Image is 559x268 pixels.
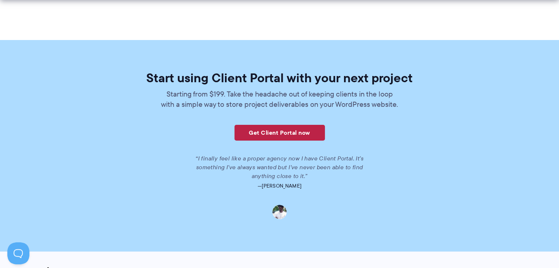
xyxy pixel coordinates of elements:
a: Get Client Portal now [234,125,325,141]
h2: Start using Client Portal with your next project [73,72,486,84]
p: “I finally feel like a proper agency now I have Client Portal. It’s something I’ve always wanted ... [186,154,373,181]
p: Starting from $199. Take the headache out of keeping clients in the loop with a simple way to sto... [160,89,399,109]
iframe: Toggle Customer Support [7,242,29,264]
p: —[PERSON_NAME] [73,181,486,191]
